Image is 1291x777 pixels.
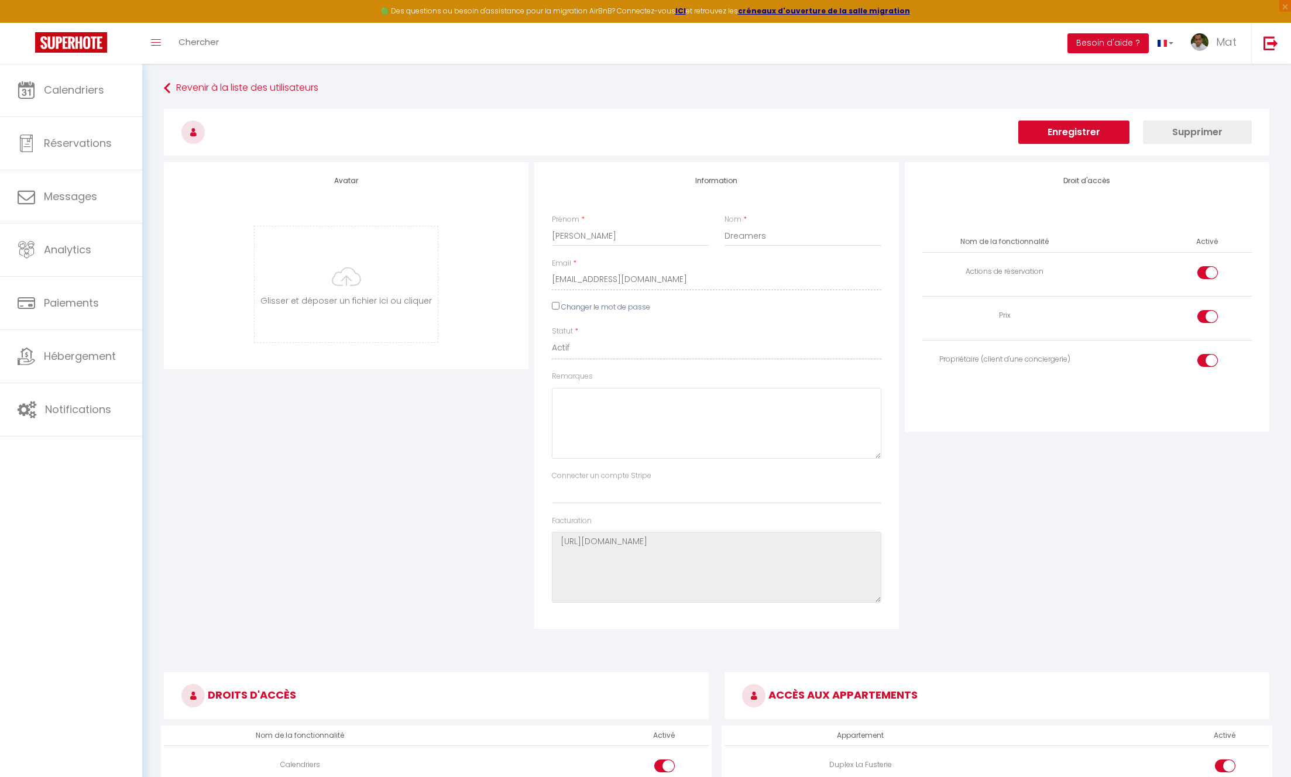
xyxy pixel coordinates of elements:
[44,189,97,204] span: Messages
[552,258,571,269] label: Email
[729,759,993,771] div: Duplex La Fusterie
[178,36,219,48] span: Chercher
[648,726,679,746] th: Activé
[725,726,997,746] th: Appartement
[44,295,99,310] span: Paiements
[44,82,104,97] span: Calendriers
[725,672,1269,719] h3: ACCÈS AUX APPARTEMENTS
[45,402,111,417] span: Notifications
[552,177,881,185] h4: Information
[1067,33,1149,53] button: Besoin d'aide ?
[552,515,592,527] label: Facturation
[164,672,709,719] h3: DROITS D'ACCÈS
[44,242,91,257] span: Analytics
[181,177,511,185] h4: Avatar
[170,23,228,64] a: Chercher
[725,214,741,225] label: Nom
[1263,36,1278,50] img: logout
[1216,35,1237,49] span: Mat
[927,354,1082,365] div: Propriétaire (client d'une conciergerie)
[169,759,432,771] div: Calendriers
[164,78,1269,99] a: Revenir à la liste des utilisateurs
[44,136,112,150] span: Réservations
[552,470,651,482] label: Connecter un compte Stripe
[1191,33,1208,51] img: ...
[552,214,579,225] label: Prénom
[561,302,650,313] label: Changer le mot de passe
[1182,23,1251,64] a: ... Mat
[738,6,910,16] a: créneaux d'ouverture de la salle migration
[1018,121,1129,144] button: Enregistrer
[35,32,107,53] img: Super Booking
[927,266,1082,277] div: Actions de réservation
[552,371,593,382] label: Remarques
[927,310,1082,321] div: Prix
[1192,232,1223,252] th: Activé
[1209,726,1240,746] th: Activé
[164,726,437,746] th: Nom de la fonctionnalité
[922,232,1087,252] th: Nom de la fonctionnalité
[44,349,116,363] span: Hébergement
[552,326,573,337] label: Statut
[922,177,1252,185] h4: Droit d'accès
[9,5,44,40] button: Ouvrir le widget de chat LiveChat
[675,6,686,16] a: ICI
[1143,121,1252,144] button: Supprimer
